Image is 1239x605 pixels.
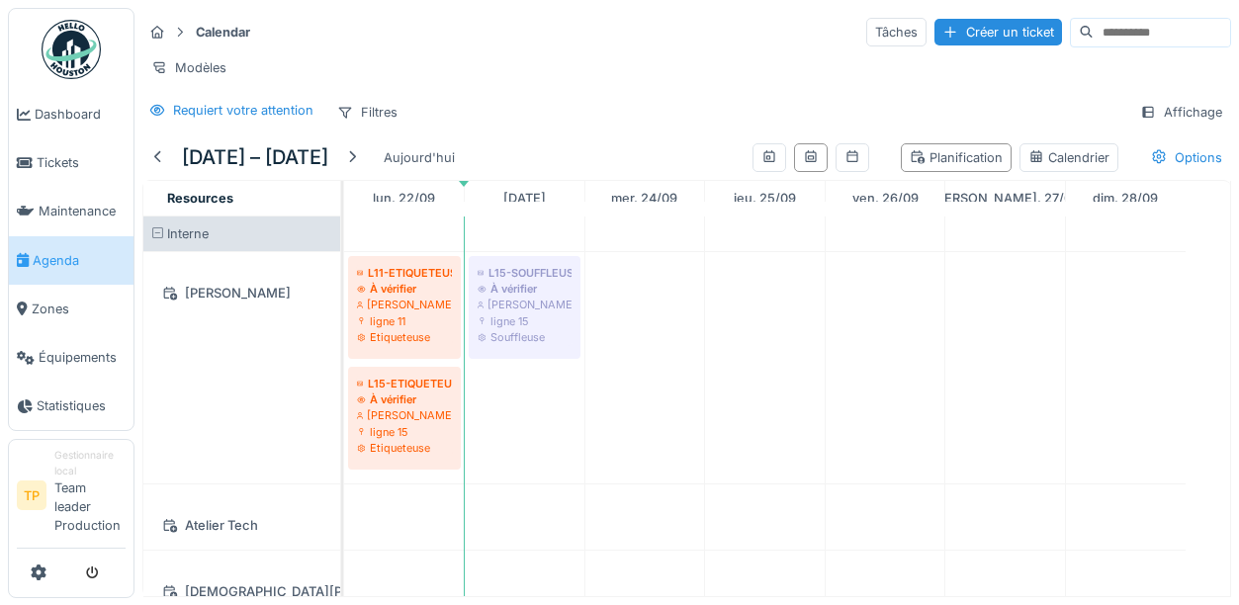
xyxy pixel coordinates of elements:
[357,265,452,281] div: L11-ETIQUETEUSE ROUTINE
[357,440,452,456] div: Etiqueteuse
[9,90,133,138] a: Dashboard
[17,448,126,548] a: TP Gestionnaire localTeam leader Production
[32,300,126,318] span: Zones
[54,448,126,478] div: Gestionnaire local
[42,20,101,79] img: Badge_color-CXgf-gQk.svg
[188,23,258,42] strong: Calendar
[847,185,924,212] a: 26 septembre 2025
[478,281,572,297] div: À vérifier
[9,236,133,285] a: Agenda
[9,187,133,235] a: Maintenance
[54,448,126,543] li: Team leader Production
[9,333,133,382] a: Équipements
[37,396,126,415] span: Statistiques
[1088,185,1163,212] a: 28 septembre 2025
[1142,143,1231,172] div: Options
[9,285,133,333] a: Zones
[357,407,452,423] div: [PERSON_NAME]
[478,329,572,345] div: Souffleuse
[155,281,328,305] div: [PERSON_NAME]
[1131,98,1231,127] div: Affichage
[155,579,328,604] div: [DEMOGRAPHIC_DATA][PERSON_NAME]
[142,53,235,82] div: Modèles
[357,424,452,440] div: ligne 15
[866,18,927,46] div: Tâches
[368,185,440,212] a: 22 septembre 2025
[39,202,126,220] span: Maintenance
[182,145,328,169] h5: [DATE] – [DATE]
[357,281,452,297] div: À vérifier
[155,513,328,538] div: Atelier Tech
[167,226,209,241] span: Interne
[357,297,452,312] div: [PERSON_NAME]
[729,185,801,212] a: 25 septembre 2025
[910,148,1003,167] div: Planification
[9,382,133,430] a: Statistiques
[33,251,126,270] span: Agenda
[376,144,463,171] div: Aujourd'hui
[927,185,1085,212] a: 27 septembre 2025
[39,348,126,367] span: Équipements
[478,297,572,312] div: [PERSON_NAME]
[17,480,46,510] li: TP
[357,376,452,391] div: L15-ETIQUETEUSE ROUTINE 1.5 L
[167,191,233,206] span: Resources
[606,185,682,212] a: 24 septembre 2025
[37,153,126,172] span: Tickets
[35,105,126,124] span: Dashboard
[328,98,406,127] div: Filtres
[357,391,452,407] div: À vérifier
[1028,148,1109,167] div: Calendrier
[357,313,452,329] div: ligne 11
[934,19,1062,45] div: Créer un ticket
[478,313,572,329] div: ligne 15
[357,329,452,345] div: Etiqueteuse
[9,138,133,187] a: Tickets
[173,101,313,120] div: Requiert votre attention
[478,265,572,281] div: L15-SOUFFLEUSE FUITE
[498,185,551,212] a: 23 septembre 2025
